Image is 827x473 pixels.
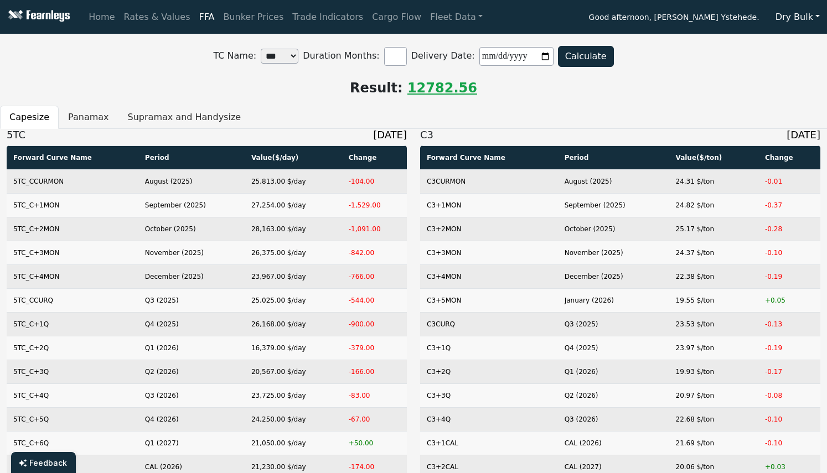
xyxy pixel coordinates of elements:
td: -0.17 [758,360,820,383]
td: C3CURQ [420,312,558,336]
td: 21.69 $/ton [669,431,758,455]
th: Value ($/day) [245,145,342,169]
th: Change [758,145,820,169]
td: C3+4MON [420,264,558,288]
h3: C3 [420,129,820,141]
td: Q4 (2025) [138,312,245,336]
a: Home [84,6,119,28]
td: 28,163.00 $/day [245,217,342,241]
td: Q3 (2026) [138,383,245,407]
td: -0.13 [758,312,820,336]
td: January (2026) [558,288,669,312]
td: +50.00 [342,431,407,455]
img: Fearnleys Logo [6,10,70,24]
label: Delivery Date: [411,43,558,70]
td: 23,967.00 $/day [245,264,342,288]
td: 21,050.00 $/day [245,431,342,455]
td: C3CURMON [420,169,558,193]
div: Result: [4,79,823,97]
td: November (2025) [558,241,669,264]
td: Q3 (2025) [138,288,245,312]
td: -0.37 [758,193,820,217]
td: -0.01 [758,169,820,193]
td: C3+2Q [420,360,558,383]
td: 25,025.00 $/day [245,288,342,312]
td: C3+3MON [420,241,558,264]
td: 5TC_C+1Q [7,312,138,336]
td: Q1 (2026) [138,336,245,360]
td: Q4 (2026) [138,407,245,431]
td: 5TC_CCURQ [7,288,138,312]
td: 5TC_C+2MON [7,217,138,241]
td: 26,168.00 $/day [245,312,342,336]
td: 5TC_C+6Q [7,431,138,455]
td: C3+1Q [420,336,558,360]
td: 20.97 $/ton [669,383,758,407]
td: December (2025) [558,264,669,288]
td: 16,379.00 $/day [245,336,342,360]
td: C3+2MON [420,217,558,241]
td: 5TC_C+4Q [7,383,138,407]
td: -842.00 [342,241,407,264]
td: November (2025) [138,241,245,264]
td: -166.00 [342,360,407,383]
td: September (2025) [558,193,669,217]
input: Delivery Date: [479,47,554,66]
td: 23,725.00 $/day [245,383,342,407]
td: -104.00 [342,169,407,193]
button: Panamax [59,106,118,129]
h3: 5TC [7,129,407,141]
td: -0.08 [758,383,820,407]
td: C3+3Q [420,383,558,407]
th: Period [558,145,669,169]
td: 5TC_C+3MON [7,241,138,264]
th: Period [138,145,245,169]
td: Q4 (2025) [558,336,669,360]
td: -0.10 [758,241,820,264]
td: C3+4Q [420,407,558,431]
td: 24.37 $/ton [669,241,758,264]
td: -1,529.00 [342,193,407,217]
td: December (2025) [138,264,245,288]
td: 24.82 $/ton [669,193,758,217]
button: Calculate [558,46,614,67]
td: CAL (2026) [558,431,669,455]
td: 23.53 $/ton [669,312,758,336]
td: Q1 (2026) [558,360,669,383]
td: -379.00 [342,336,407,360]
td: 24,250.00 $/day [245,407,342,431]
span: [DATE] [373,129,407,141]
td: 19.55 $/ton [669,288,758,312]
th: Change [342,145,407,169]
a: Cargo Flow [368,6,426,28]
td: -0.19 [758,264,820,288]
td: Q1 (2027) [138,431,245,455]
td: -67.00 [342,407,407,431]
td: September (2025) [138,193,245,217]
td: 26,375.00 $/day [245,241,342,264]
a: FFA [195,6,219,28]
td: -0.19 [758,336,820,360]
td: -0.28 [758,217,820,241]
td: 19.93 $/ton [669,360,758,383]
span: [DATE] [787,129,820,141]
label: TC Name: [213,44,303,68]
select: TC Name: [261,49,298,64]
td: +0.05 [758,288,820,312]
td: October (2025) [138,217,245,241]
td: 23.97 $/ton [669,336,758,360]
td: -544.00 [342,288,407,312]
button: Supramax and Handysize [118,106,251,129]
td: 20,567.00 $/day [245,360,342,383]
td: 25,813.00 $/day [245,169,342,193]
td: C3+1MON [420,193,558,217]
th: Value ($/ton) [669,145,758,169]
td: 22.68 $/ton [669,407,758,431]
td: October (2025) [558,217,669,241]
label: Duration Months: [303,43,411,70]
span: Good afternoon, [PERSON_NAME] Ystehede. [589,9,759,28]
td: -0.10 [758,431,820,455]
th: Forward Curve Name [420,145,558,169]
td: Q3 (2026) [558,407,669,431]
td: 5TC_C+5Q [7,407,138,431]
